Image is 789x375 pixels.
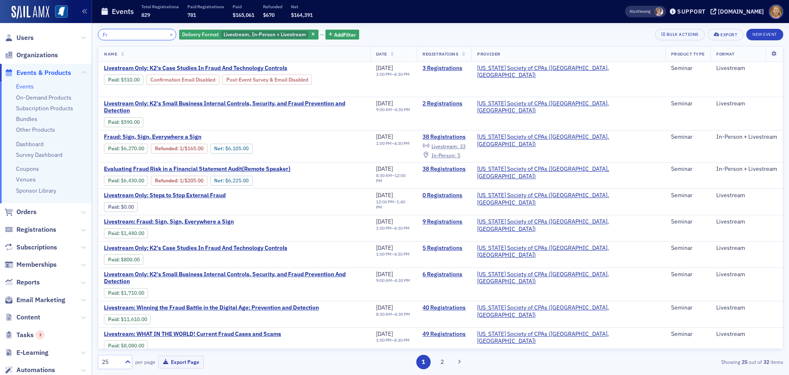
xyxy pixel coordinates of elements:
[187,12,196,18] span: 781
[708,29,743,40] button: Export
[104,192,242,199] span: Livestream Only: Steps to Stop External Fraud
[422,165,466,173] a: 38 Registrations
[210,144,253,154] div: Net: $610500
[460,143,466,149] span: 33
[477,331,659,345] span: Mississippi Society of CPAs (Ridgeland, MS)
[477,165,659,180] span: Mississippi Society of CPAs (Ridgeland, MS)
[12,6,49,19] img: SailAMX
[104,314,151,324] div: Paid: 43 - $1161000
[13,135,97,144] div: What are the spacing issues?
[108,77,121,83] span: :
[108,177,121,184] span: :
[7,130,158,149] div: Aidan says…
[108,230,118,236] a: Paid
[104,245,287,252] a: Livestream Only: K2's Case Studies In Fraud And Technology Controls
[104,331,281,338] span: Livestream: WHAT IN THE WORLD! Current Fraud Cases and Scams
[477,100,659,114] span: Mississippi Society of CPAs (Ridgeland, MS)
[394,311,410,317] time: 4:30 PM
[7,252,157,266] textarea: Message…
[422,271,466,278] a: 6 Registrations
[16,313,40,322] span: Content
[746,29,783,40] button: New Event
[716,304,777,312] div: Livestream
[104,165,291,173] span: Evaluating Fraud Risk in a Financial Statement Audit(Remote Speaker)
[431,143,459,149] span: Livestream :
[376,277,392,283] time: 9:00 AM
[158,356,204,368] button: Export Page
[16,151,62,158] a: Survey Dashboard
[104,218,242,226] a: Livestream: Fraud: Sign, Sign, Everywhere a Sign
[129,3,144,19] button: Home
[477,218,659,233] a: [US_STATE] Society of CPAs ([GEOGRAPHIC_DATA], [GEOGRAPHIC_DATA])
[104,165,314,173] a: Evaluating Fraud Risk in a Financial Statement Audit(Remote Speaker)
[477,100,659,114] a: [US_STATE] Society of CPAs ([GEOGRAPHIC_DATA], [GEOGRAPHIC_DATA])
[718,8,764,15] div: [DOMAIN_NAME]
[104,228,148,238] div: Paid: 10 - $144000
[185,177,203,184] span: $205.00
[104,51,117,57] span: Name
[477,304,659,319] span: Mississippi Society of CPAs (Ridgeland, MS)
[13,39,128,47] div: Hi [PERSON_NAME],
[376,51,387,57] span: Date
[16,33,34,42] span: Users
[655,29,705,40] button: Bulk Actions
[7,149,135,175] div: Are you adding the text manually or pasting it in from somewhere else?
[422,152,460,158] a: In-Person: 5
[112,7,134,16] h1: Events
[671,245,705,252] div: Seminar
[121,342,144,349] span: $8,080.00
[671,65,705,72] div: Seminar
[376,218,393,225] span: [DATE]
[671,133,705,141] div: Seminar
[477,271,659,285] a: [US_STATE] Society of CPAs ([GEOGRAPHIC_DATA], [GEOGRAPHIC_DATA])
[104,65,287,72] span: Livestream Only: K2's Case Studies In Fraud And Technology Controls
[477,245,659,259] a: [US_STATE] Society of CPAs ([GEOGRAPHIC_DATA], [GEOGRAPHIC_DATA])
[108,204,118,210] a: Paid
[104,133,314,141] a: Fraud: Sign, Sign, Everywhere a Sign
[376,304,393,311] span: [DATE]
[104,202,138,212] div: Paid: 3 - $0
[16,366,55,375] span: Automations
[334,31,356,38] span: Add Filter
[376,251,392,257] time: 1:00 PM
[630,9,637,14] div: Also
[477,192,659,206] span: Mississippi Society of CPAs (Ridgeland, MS)
[155,145,180,151] span: :
[13,51,128,67] div: is the meeting link for 10:30 central.
[16,296,65,305] span: Email Marketing
[477,133,659,148] a: [US_STATE] Society of CPAs ([GEOGRAPHIC_DATA], [GEOGRAPHIC_DATA])
[104,144,148,154] div: Paid: 39 - $627000
[233,12,254,18] span: $165,061
[104,100,365,114] a: Livestream Only: K2's Small Business Internal Controls, Security, and Fraud Prevention and Detection
[30,90,158,124] div: [URL][DOMAIN_NAME]In the objectives and major topics, what is causing the spacing issue?
[5,33,34,42] a: Users
[5,260,57,269] a: Memberships
[671,192,705,199] div: Seminar
[394,337,410,343] time: 4:30 PM
[16,331,44,340] span: Tasks
[422,331,466,338] a: 49 Registrations
[325,30,359,40] button: AddFilter
[5,296,65,305] a: Email Marketing
[108,204,121,210] span: :
[716,271,777,278] div: Livestream
[422,143,465,149] a: Livestream: 33
[671,271,705,278] div: Seminar
[16,260,57,269] span: Memberships
[394,140,410,146] time: 4:30 PM
[716,51,734,57] span: Format
[422,65,466,72] a: 3 Registrations
[224,31,306,37] span: Livestream, In-Person + Livestream
[104,254,143,264] div: Paid: 5 - $80000
[477,271,659,285] span: Mississippi Society of CPAs (Ridgeland, MS)
[671,165,705,173] div: Seminar
[141,266,154,280] button: Send a message…
[40,10,82,19] p: Active 30m ago
[121,316,147,322] span: $11,610.00
[102,358,120,366] div: 25
[108,316,121,322] span: :
[376,199,411,210] div: –
[376,270,393,278] span: [DATE]
[155,177,177,184] a: Refunded
[716,192,777,199] div: Livestream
